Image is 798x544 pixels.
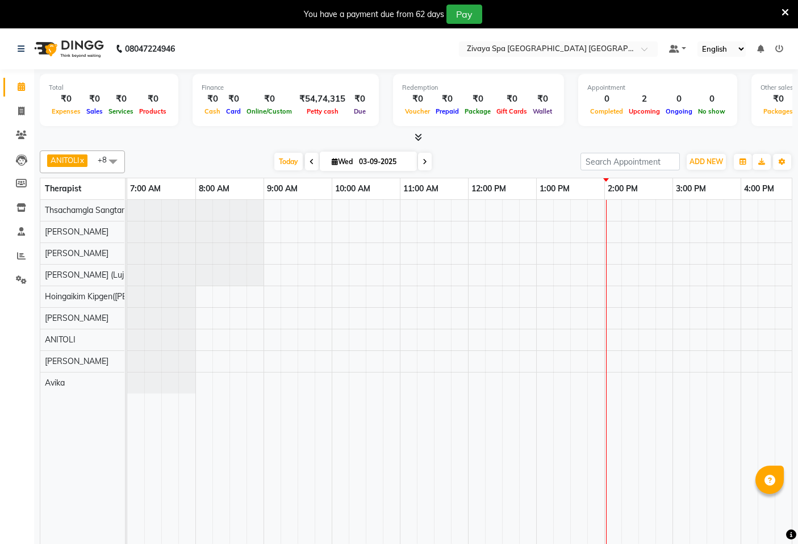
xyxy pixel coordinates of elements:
span: Services [106,107,136,115]
span: Package [462,107,494,115]
span: Wallet [530,107,555,115]
span: [PERSON_NAME] [45,356,108,366]
div: ₹0 [106,93,136,106]
span: Online/Custom [244,107,295,115]
div: You have a payment due from 62 days [304,9,444,20]
div: 0 [587,93,626,106]
span: Hoingaikim Kipgen([PERSON_NAME]) [45,291,181,302]
span: Completed [587,107,626,115]
div: ₹54,74,315 [295,93,350,106]
div: ₹0 [136,93,169,106]
div: ₹0 [244,93,295,106]
img: logo [29,33,107,65]
a: 2:00 PM [605,181,641,197]
b: 08047224946 [125,33,175,65]
span: Products [136,107,169,115]
div: ₹0 [49,93,83,106]
span: +8 [98,155,115,164]
span: Gift Cards [494,107,530,115]
div: ₹0 [530,93,555,106]
input: Search Appointment [580,153,680,170]
span: Sales [83,107,106,115]
span: Card [223,107,244,115]
a: 10:00 AM [332,181,373,197]
a: x [79,156,84,165]
div: ₹0 [83,93,106,106]
a: 8:00 AM [196,181,232,197]
span: Thsachamgla Sangtam (Achum) [45,205,161,215]
span: Packages [761,107,796,115]
div: 0 [663,93,695,106]
a: 3:00 PM [673,181,709,197]
span: No show [695,107,728,115]
a: 7:00 AM [127,181,164,197]
span: ADD NEW [690,157,723,166]
span: Prepaid [433,107,462,115]
div: Total [49,83,169,93]
div: 2 [626,93,663,106]
span: Upcoming [626,107,663,115]
span: Today [274,153,303,170]
a: 1:00 PM [537,181,573,197]
div: ₹0 [761,93,796,106]
span: Therapist [45,183,81,194]
span: Expenses [49,107,83,115]
span: [PERSON_NAME] (Lujik) [45,270,132,280]
span: [PERSON_NAME] [45,227,108,237]
span: Avika [45,378,65,388]
div: ₹0 [462,93,494,106]
div: ₹0 [494,93,530,106]
iframe: chat widget [750,499,787,533]
div: 0 [695,93,728,106]
span: ANITOLI [51,156,79,165]
div: Redemption [402,83,555,93]
span: Due [351,107,369,115]
div: ₹0 [433,93,462,106]
span: Cash [202,107,223,115]
input: 2025-09-03 [356,153,412,170]
div: ₹0 [223,93,244,106]
span: Petty cash [304,107,341,115]
button: ADD NEW [687,154,726,170]
a: 4:00 PM [741,181,777,197]
span: Voucher [402,107,433,115]
span: Ongoing [663,107,695,115]
a: 11:00 AM [400,181,441,197]
div: ₹0 [402,93,433,106]
div: ₹0 [202,93,223,106]
a: 9:00 AM [264,181,300,197]
span: [PERSON_NAME] [45,313,108,323]
span: ANITOLI [45,334,76,345]
a: 12:00 PM [469,181,509,197]
div: Appointment [587,83,728,93]
div: Finance [202,83,370,93]
span: [PERSON_NAME] [45,248,108,258]
button: Pay [446,5,482,24]
div: ₹0 [350,93,370,106]
span: Wed [329,157,356,166]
